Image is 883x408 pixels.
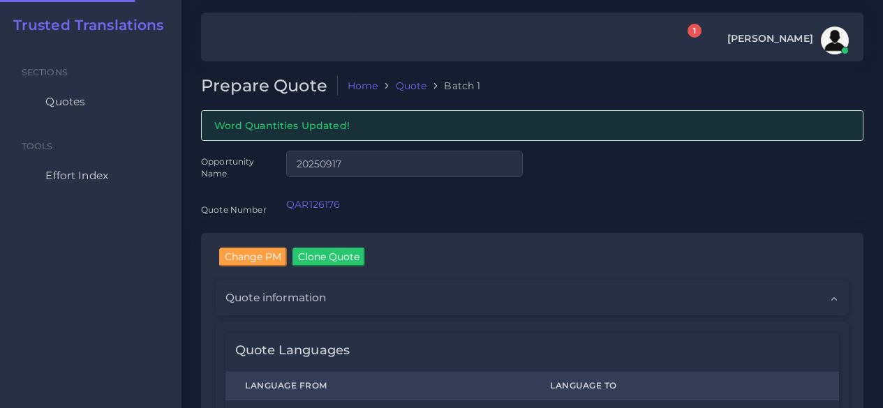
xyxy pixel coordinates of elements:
span: Sections [22,67,68,77]
li: Batch 1 [426,79,480,93]
span: Quote information [225,290,326,305]
label: Quote Number [201,204,267,216]
a: Home [348,79,378,93]
span: Tools [22,141,53,151]
span: Effort Index [45,168,108,183]
a: Trusted Translations [3,17,164,33]
span: [PERSON_NAME] [727,33,813,43]
a: Quotes [10,87,171,116]
th: Language To [530,372,839,400]
a: [PERSON_NAME]avatar [720,27,854,54]
input: Change PM [219,248,287,266]
h2: Prepare Quote [201,76,338,96]
img: avatar [821,27,849,54]
h4: Quote Languages [235,343,350,358]
input: Clone Quote [292,248,365,266]
a: Quote [396,79,427,93]
label: Opportunity Name [201,156,267,180]
a: QAR126176 [286,198,340,211]
div: Quote information [216,280,849,315]
th: Language From [225,372,530,400]
div: Word Quantities Updated! [201,110,863,140]
span: Quotes [45,94,85,109]
a: Effort Index [10,161,171,190]
span: 1 [688,24,702,38]
a: 1 [675,31,699,50]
